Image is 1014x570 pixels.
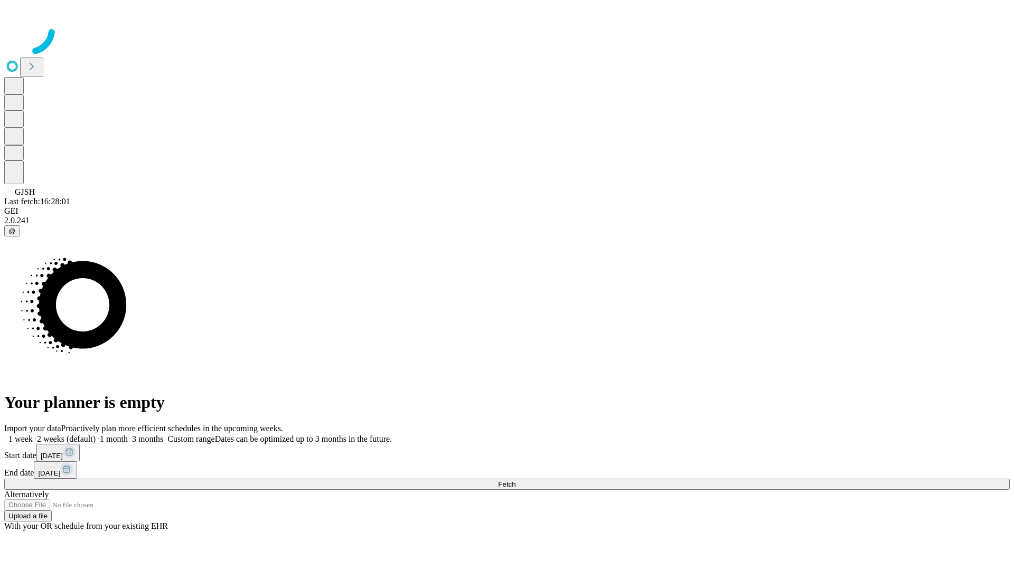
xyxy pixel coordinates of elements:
[37,434,96,443] span: 2 weeks (default)
[4,197,70,206] span: Last fetch: 16:28:01
[4,216,1010,225] div: 2.0.241
[34,461,77,479] button: [DATE]
[4,479,1010,490] button: Fetch
[4,393,1010,412] h1: Your planner is empty
[41,452,63,460] span: [DATE]
[36,444,80,461] button: [DATE]
[4,206,1010,216] div: GEI
[8,227,16,235] span: @
[4,461,1010,479] div: End date
[215,434,392,443] span: Dates can be optimized up to 3 months in the future.
[132,434,163,443] span: 3 months
[61,424,283,433] span: Proactively plan more efficient schedules in the upcoming weeks.
[4,444,1010,461] div: Start date
[4,424,61,433] span: Import your data
[15,187,35,196] span: GJSH
[38,469,60,477] span: [DATE]
[4,490,49,499] span: Alternatively
[8,434,33,443] span: 1 week
[167,434,214,443] span: Custom range
[100,434,128,443] span: 1 month
[4,521,168,530] span: With your OR schedule from your existing EHR
[4,225,20,236] button: @
[498,480,515,488] span: Fetch
[4,510,52,521] button: Upload a file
